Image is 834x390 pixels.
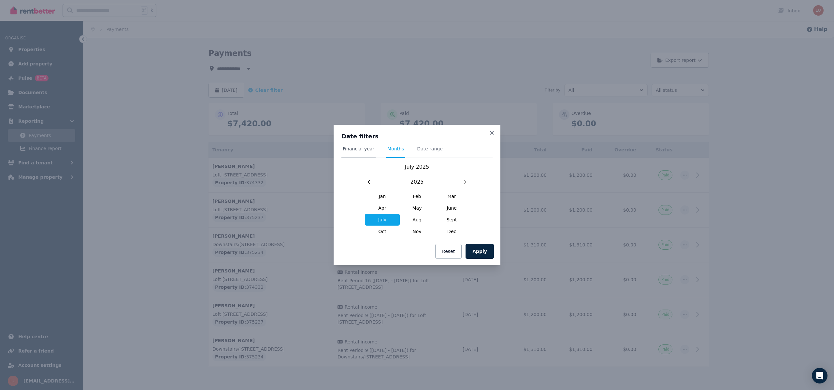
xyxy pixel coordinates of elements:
[365,202,400,214] span: Apr
[434,226,469,237] span: Dec
[812,368,827,383] div: Open Intercom Messenger
[365,190,400,202] span: Jan
[365,226,400,237] span: Oct
[400,190,435,202] span: Feb
[400,202,435,214] span: May
[341,146,493,158] nav: Tabs
[400,226,435,237] span: Nov
[365,214,400,226] span: July
[417,146,443,152] span: Date range
[343,146,374,152] span: Financial year
[434,190,469,202] span: Mar
[466,244,494,259] button: Apply
[434,214,469,226] span: Sept
[400,214,435,226] span: Aug
[435,244,462,259] button: Reset
[341,132,493,140] h3: Date filters
[405,164,429,170] span: July 2025
[410,178,424,186] span: 2025
[387,146,404,152] span: Months
[434,202,469,214] span: June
